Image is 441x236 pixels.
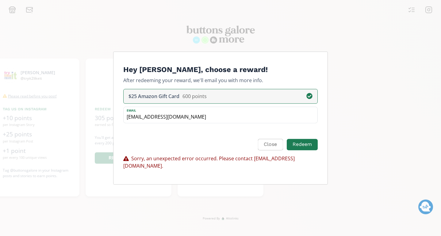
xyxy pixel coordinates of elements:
label: Email [124,107,311,113]
h4: Hey [PERSON_NAME], choose a reward! [123,65,318,74]
button: Close [258,139,283,150]
div: 600 points [182,93,207,100]
div: $25 Amazon Gift Card [128,93,179,100]
div: Sorry, an unexpected error occurred. Please contact [EMAIL_ADDRESS][DOMAIN_NAME]. [123,155,318,169]
p: After redeeming your reward, we'll email you with more info. [123,77,318,84]
button: Redeem [287,139,318,150]
div: Edit Program [113,51,328,185]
